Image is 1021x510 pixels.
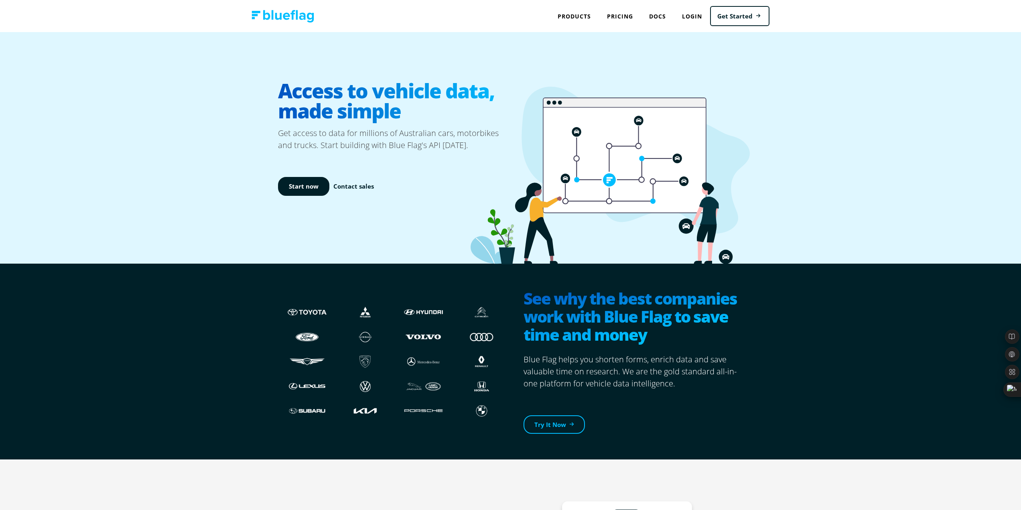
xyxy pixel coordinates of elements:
[278,74,511,127] h1: Access to vehicle data, made simple
[278,177,329,196] a: Start now
[402,329,445,344] img: Volvo logo
[402,354,445,369] img: Mercedes logo
[286,379,328,394] img: Lexus logo
[286,329,328,344] img: Ford logo
[344,305,386,320] img: Mistubishi logo
[461,329,503,344] img: Audi logo
[461,403,503,419] img: BMW logo
[524,415,585,434] a: Try It Now
[286,354,328,369] img: Genesis logo
[710,6,769,26] a: Get Started
[524,289,743,345] h2: See why the best companies work with Blue Flag to save time and money
[461,379,503,394] img: Honda logo
[461,354,503,369] img: Renault logo
[402,379,445,394] img: JLR logo
[402,403,445,419] img: Porshce logo
[333,182,374,191] a: Contact sales
[599,8,641,24] a: Pricing
[286,403,328,419] img: Subaru logo
[286,305,328,320] img: Toyota logo
[550,8,599,24] div: Products
[252,10,314,22] img: Blue Flag logo
[674,8,710,24] a: Login to Blue Flag application
[641,8,674,24] a: Docs
[524,354,743,390] p: Blue Flag helps you shorten forms, enrich data and save valuable time on research. We are the gol...
[344,329,386,344] img: Nissan logo
[461,305,503,320] img: Citroen logo
[402,305,445,320] img: Hyundai logo
[344,379,386,394] img: Volkswagen logo
[278,127,511,151] p: Get access to data for millions of Australian cars, motorbikes and trucks. Start building with Bl...
[344,403,386,419] img: Kia logo
[344,354,386,369] img: Peugeot logo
